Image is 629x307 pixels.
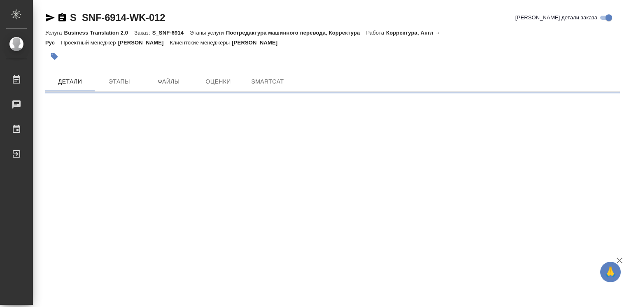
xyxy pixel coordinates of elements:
[134,30,152,36] p: Заказ:
[45,30,64,36] p: Услуга
[64,30,134,36] p: Business Translation 2.0
[603,263,617,281] span: 🙏
[170,40,232,46] p: Клиентские менеджеры
[600,262,621,282] button: 🙏
[149,77,189,87] span: Файлы
[50,77,90,87] span: Детали
[57,13,67,23] button: Скопировать ссылку
[45,47,63,65] button: Добавить тэг
[45,13,55,23] button: Скопировать ссылку для ЯМессенджера
[198,77,238,87] span: Оценки
[100,77,139,87] span: Этапы
[152,30,190,36] p: S_SNF-6914
[515,14,597,22] span: [PERSON_NAME] детали заказа
[118,40,170,46] p: [PERSON_NAME]
[61,40,118,46] p: Проектный менеджер
[366,30,386,36] p: Работа
[70,12,165,23] a: S_SNF-6914-WK-012
[232,40,284,46] p: [PERSON_NAME]
[248,77,287,87] span: SmartCat
[226,30,366,36] p: Постредактура машинного перевода, Корректура
[190,30,226,36] p: Этапы услуги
